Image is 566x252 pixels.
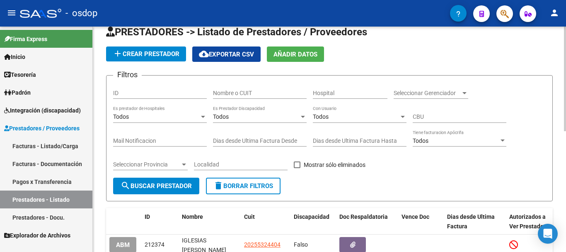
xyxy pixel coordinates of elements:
[290,208,336,235] datatable-header-cell: Discapacidad
[192,46,261,62] button: Exportar CSV
[106,46,186,61] button: Crear Prestador
[244,213,255,220] span: Cuit
[4,70,36,79] span: Tesorería
[398,208,444,235] datatable-header-cell: Vence Doc
[4,52,25,61] span: Inicio
[179,208,241,235] datatable-header-cell: Nombre
[7,8,17,18] mat-icon: menu
[394,90,461,97] span: Seleccionar Gerenciador
[294,213,329,220] span: Discapacidad
[121,182,192,190] span: Buscar Prestador
[294,241,308,248] span: Falso
[538,224,558,244] div: Open Intercom Messenger
[113,113,129,120] span: Todos
[121,181,131,191] mat-icon: search
[267,46,324,62] button: Añadir Datos
[273,51,317,58] span: Añadir Datos
[447,213,495,230] span: Dias desde Ultima Factura
[336,208,398,235] datatable-header-cell: Doc Respaldatoria
[206,178,281,194] button: Borrar Filtros
[339,213,388,220] span: Doc Respaldatoria
[113,69,142,81] h3: Filtros
[182,213,203,220] span: Nombre
[113,49,123,59] mat-icon: add
[199,51,254,58] span: Exportar CSV
[113,50,179,58] span: Crear Prestador
[141,208,179,235] datatable-header-cell: ID
[145,213,150,220] span: ID
[444,208,506,235] datatable-header-cell: Dias desde Ultima Factura
[113,178,199,194] button: Buscar Prestador
[506,208,551,235] datatable-header-cell: Autorizados a Ver Prestador
[106,26,367,38] span: PRESTADORES -> Listado de Prestadores / Proveedores
[213,182,273,190] span: Borrar Filtros
[213,113,229,120] span: Todos
[65,4,97,22] span: - osdop
[199,49,209,59] mat-icon: cloud_download
[549,8,559,18] mat-icon: person
[4,34,47,44] span: Firma Express
[4,231,70,240] span: Explorador de Archivos
[244,241,281,248] span: 20255324404
[402,213,429,220] span: Vence Doc
[4,124,80,133] span: Prestadores / Proveedores
[304,160,365,170] span: Mostrar sólo eliminados
[509,213,546,230] span: Autorizados a Ver Prestador
[4,88,31,97] span: Padrón
[145,241,164,248] span: 212374
[113,161,180,168] span: Seleccionar Provincia
[241,208,290,235] datatable-header-cell: Cuit
[4,106,81,115] span: Integración (discapacidad)
[413,137,428,144] span: Todos
[213,181,223,191] mat-icon: delete
[116,241,130,249] span: ABM
[313,113,329,120] span: Todos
